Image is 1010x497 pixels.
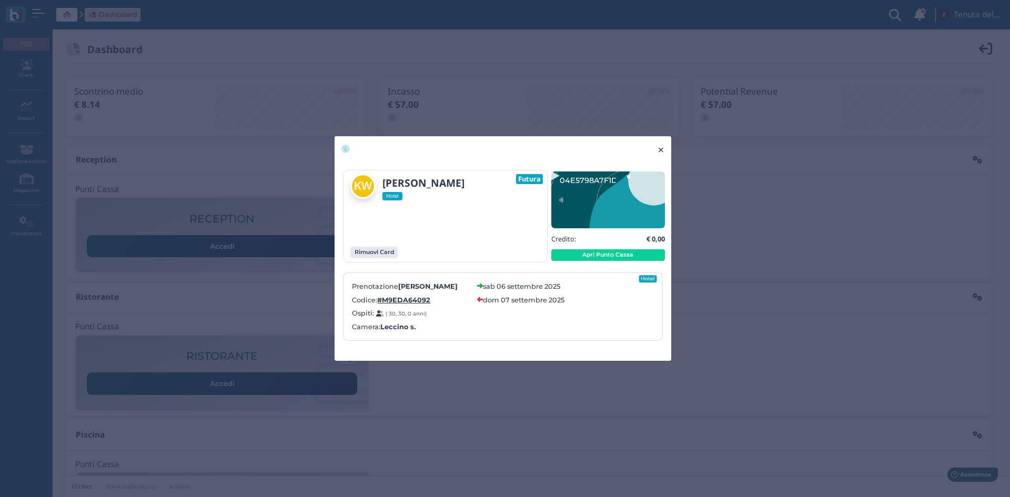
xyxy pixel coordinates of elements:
label: Codice: [352,295,471,305]
label: dom 07 settembre 2025 [483,295,564,305]
a: [PERSON_NAME] Hotel [350,174,491,200]
a: #M9EDA64092 [377,295,430,305]
label: Camera: [352,322,416,332]
b: Futura [518,174,541,184]
span: Hotel [382,192,402,200]
small: ( 30, 30, 0 anni) [386,310,427,317]
div: Hotel [639,275,657,282]
b: [PERSON_NAME] [382,176,464,190]
span: Assistenza [31,8,69,16]
img: Kathryn Williams [350,174,376,199]
label: Ospiti: [352,308,471,318]
button: Rimuovi Card [350,247,398,258]
label: sab 06 settembre 2025 [483,281,560,291]
b: Leccino s. [380,322,416,332]
h5: Credito: [551,235,576,242]
b: € 0,00 [647,234,665,244]
b: [PERSON_NAME] [398,282,458,290]
button: Apri Punto Cassa [551,249,665,261]
b: #M9EDA64092 [377,296,430,304]
span: × [657,143,665,157]
text: 04E5798A7F1D90 [560,176,628,185]
label: Prenotazione [352,281,471,291]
